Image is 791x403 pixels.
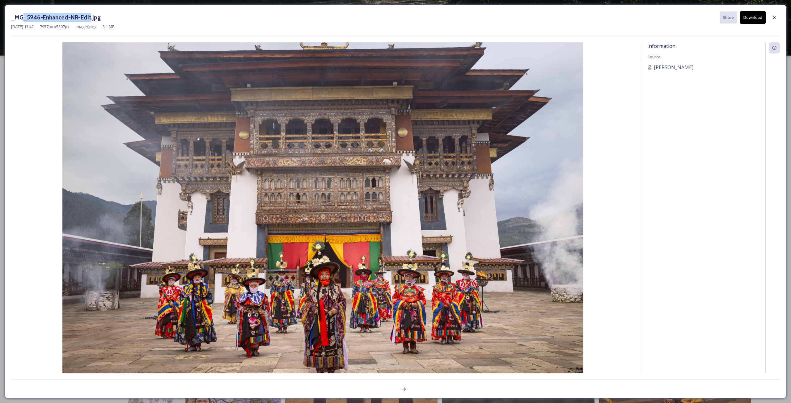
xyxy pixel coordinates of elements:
span: Information [647,43,675,49]
span: 7957 px x 5307 px [40,24,70,30]
button: Download [740,11,766,24]
span: [PERSON_NAME] [654,64,693,71]
h3: _MG_5946-Enhanced-NR-Edit.jpg [11,13,101,22]
button: Share [720,11,737,23]
span: [DATE] 13:42 [11,24,34,30]
span: Source [647,54,661,60]
span: 3.1 MB [103,24,115,30]
img: _MG_5946-Enhanced-NR-Edit.jpg [11,42,635,390]
span: image/jpeg [76,24,96,30]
